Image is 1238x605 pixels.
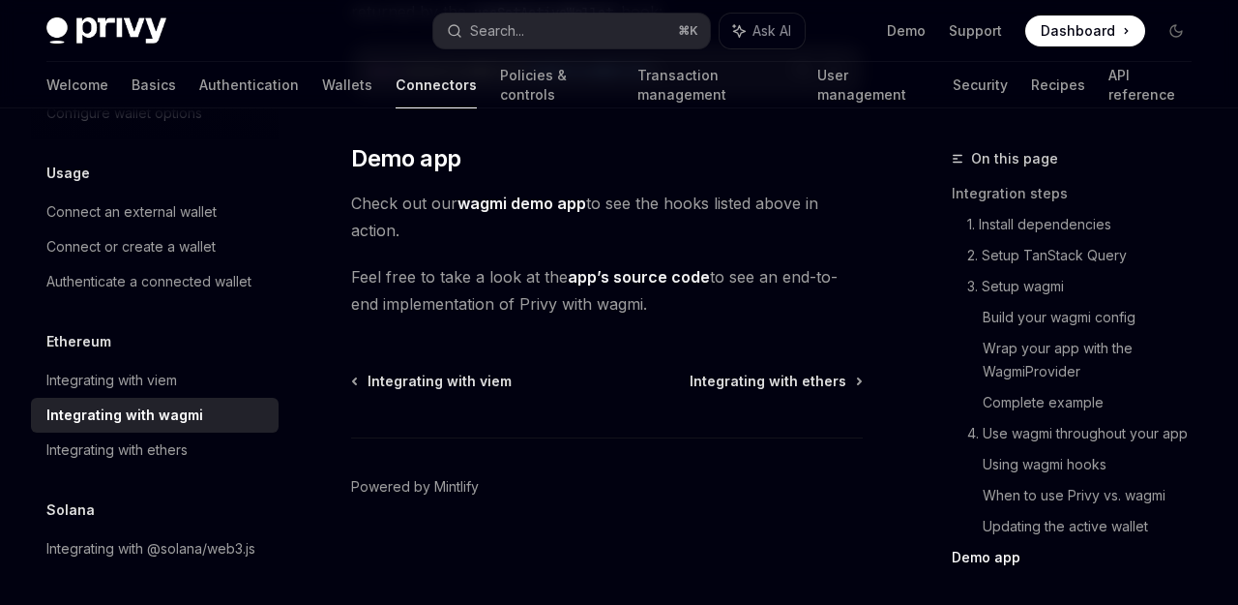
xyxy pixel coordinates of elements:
a: Integration steps [952,178,1207,209]
a: wagmi demo app [457,194,586,214]
div: Search... [470,19,524,43]
span: Ask AI [752,21,791,41]
a: User management [817,62,929,108]
a: Dashboard [1025,15,1145,46]
a: Wrap your app with the WagmiProvider [983,333,1207,387]
span: Feel free to take a look at the to see an end-to-end implementation of Privy with wagmi. [351,263,863,318]
a: Connect or create a wallet [31,229,279,264]
a: Authenticate a connected wallet [31,264,279,299]
div: Connect or create a wallet [46,235,216,258]
a: Demo app [952,542,1207,573]
a: Complete example [983,387,1207,418]
a: Transaction management [637,62,795,108]
a: Integrating with viem [353,372,512,391]
div: Integrating with wagmi [46,404,203,427]
span: Check out our to see the hooks listed above in action. [351,190,863,244]
div: Integrating with @solana/web3.js [46,537,255,560]
button: Search...⌘K [433,14,710,48]
a: Integrating with @solana/web3.js [31,531,279,566]
a: Authentication [199,62,299,108]
span: Dashboard [1041,21,1115,41]
a: Welcome [46,62,108,108]
div: Integrating with viem [46,369,177,392]
a: API reference [1108,62,1192,108]
h5: Usage [46,162,90,185]
a: Connect an external wallet [31,195,279,229]
a: Integrating with ethers [31,433,279,468]
a: Updating the active wallet [983,511,1207,542]
div: Authenticate a connected wallet [46,270,251,293]
span: Integrating with ethers [690,372,846,391]
h5: Solana [46,499,95,522]
a: Integrating with ethers [690,372,861,391]
a: Support [949,21,1002,41]
a: app’s source code [568,267,710,287]
a: Connectors [396,62,477,108]
a: Security [953,62,1008,108]
button: Toggle dark mode [1161,15,1192,46]
a: 1. Install dependencies [967,209,1207,240]
a: Powered by Mintlify [351,477,479,497]
span: ⌘ K [678,23,698,39]
a: Wallets [322,62,372,108]
a: Build your wagmi config [983,302,1207,333]
a: 4. Use wagmi throughout your app [967,418,1207,449]
a: Integrating with viem [31,363,279,398]
a: Using wagmi hooks [983,449,1207,480]
a: 2. Setup TanStack Query [967,240,1207,271]
a: Demo [887,21,926,41]
div: Integrating with ethers [46,439,188,462]
h5: Ethereum [46,330,111,353]
a: 3. Setup wagmi [967,271,1207,302]
a: Basics [132,62,176,108]
a: Integrating with wagmi [31,398,279,433]
span: Integrating with viem [368,372,512,391]
div: Connect an external wallet [46,200,217,224]
span: On this page [971,147,1058,170]
span: Demo app [351,143,460,174]
a: Recipes [1031,62,1085,108]
a: Policies & controls [500,62,614,108]
img: dark logo [46,17,166,45]
button: Ask AI [720,14,805,48]
a: When to use Privy vs. wagmi [983,480,1207,511]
